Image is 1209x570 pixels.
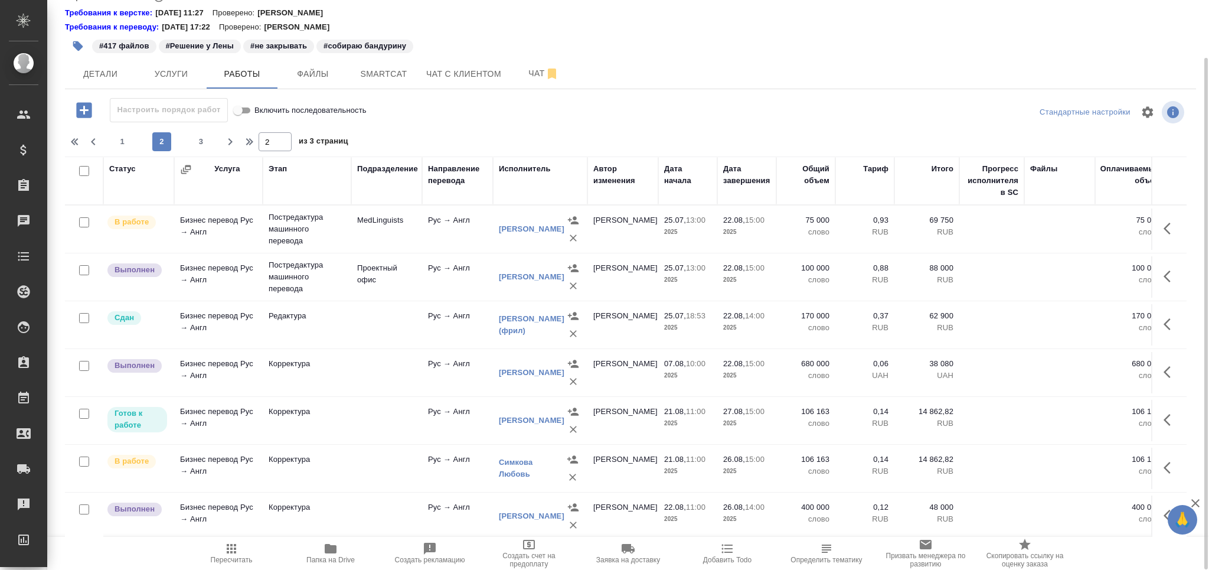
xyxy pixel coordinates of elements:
p: 15:00 [745,263,764,272]
td: Бизнес перевод Рус → Англ [174,496,263,537]
button: 3 [192,132,211,151]
p: UAH [900,370,953,382]
button: Добавить тэг [65,33,91,59]
span: Файлы [285,67,341,82]
p: Проверено: [219,21,264,33]
p: RUB [841,418,888,429]
p: 25.07, [664,311,686,320]
td: Бизнес перевод Рус → Англ [174,304,263,346]
p: 2025 [664,370,711,382]
p: Постредактура машинного перевода [269,211,345,247]
td: MedLinguists [351,209,422,250]
p: [PERSON_NAME] [257,7,332,19]
button: Назначить [564,211,582,229]
td: [PERSON_NAME] [587,400,658,441]
span: Решение у Лены [158,40,243,50]
div: Итого [932,163,953,175]
p: Корректура [269,406,345,418]
div: Менеджер проверил работу исполнителя, передает ее на следующий этап [106,310,168,326]
p: [DATE] 11:27 [155,7,213,19]
td: Бизнес перевод Рус → Англ [174,256,263,298]
span: Чат [515,66,572,81]
td: Рус → Англ [422,209,493,250]
p: слово [782,513,829,525]
div: Исполнитель выполняет работу [106,214,168,230]
button: Удалить [564,229,582,247]
svg: Отписаться [545,67,559,81]
p: 2025 [664,418,711,429]
p: 106 163 [782,406,829,418]
p: Корректура [269,454,345,465]
div: Направление перевода [428,163,487,187]
p: 11:00 [686,503,705,512]
p: 25.07, [664,263,686,272]
p: 26.08, [723,503,745,512]
p: 0,14 [841,454,888,465]
button: Назначить [564,355,582,373]
td: Проектный офис [351,256,422,298]
button: Назначить [564,307,582,325]
p: RUB [841,226,888,238]
button: Здесь прячутся важные кнопки [1156,310,1185,338]
p: 0,06 [841,358,888,370]
button: Призвать менеджера по развитию [876,537,975,570]
td: [PERSON_NAME] [587,448,658,489]
button: Добавить Todo [678,537,777,570]
span: Определить тематику [790,556,862,564]
p: слово [782,465,829,477]
p: 2025 [664,226,711,238]
p: 11:00 [686,455,705,464]
button: Удалить [564,277,582,295]
a: [PERSON_NAME] [499,368,564,377]
p: RUB [900,513,953,525]
span: из 3 страниц [299,134,348,151]
span: Добавить Todo [703,556,751,564]
button: Создать счет на предоплату [479,537,579,570]
div: split button [1037,103,1133,122]
button: Назначить [564,499,582,516]
p: 75 000 [782,214,829,226]
p: 15:00 [745,407,764,416]
a: [PERSON_NAME] [499,272,564,281]
p: 2025 [723,226,770,238]
p: 21.08, [664,455,686,464]
p: слово [782,418,829,429]
p: 0,37 [841,310,888,322]
p: Редактура [269,310,345,322]
p: 2025 [723,465,770,477]
button: Здесь прячутся важные кнопки [1156,501,1185,530]
button: Здесь прячутся важные кнопки [1156,262,1185,291]
p: 2025 [723,274,770,286]
button: Здесь прячутся важные кнопки [1156,358,1185,386]
p: #Решение у Лены [166,40,234,52]
div: Исполнитель завершил работу [106,358,168,374]
button: Удалить [564,421,582,438]
td: [PERSON_NAME] [587,256,658,298]
p: 170 000 [782,310,829,322]
div: Этап [269,163,287,175]
span: 1 [113,136,132,148]
p: 13:00 [686,216,705,224]
p: 680 000 [1101,358,1160,370]
p: UAH [841,370,888,382]
td: [PERSON_NAME] [587,209,658,250]
span: Чат с клиентом [426,67,501,82]
p: 0,88 [841,262,888,274]
p: 0,93 [841,214,888,226]
p: 100 000 [782,262,829,274]
p: 14 862,82 [900,406,953,418]
span: собираю бандурину [315,40,414,50]
p: 13:00 [686,263,705,272]
p: 400 000 [782,501,829,513]
p: #417 файлов [99,40,149,52]
button: 🙏 [1168,505,1197,535]
p: 2025 [664,513,711,525]
button: Здесь прячутся важные кнопки [1156,214,1185,243]
p: 100 000 [1101,262,1160,274]
a: [PERSON_NAME] [499,224,564,233]
p: слово [782,274,829,286]
td: Бизнес перевод Рус → Англ [174,448,263,489]
p: В работе [115,455,149,467]
button: Назначить [564,259,582,277]
a: Симкова Любовь [499,458,532,478]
